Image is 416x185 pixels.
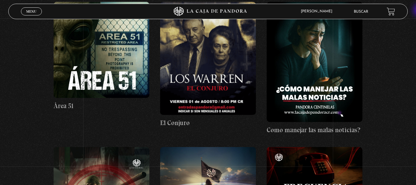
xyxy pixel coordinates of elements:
h4: El Conjuro [160,118,256,128]
span: Cerrar [24,15,38,19]
a: Como manejar las malas noticias? [267,2,362,135]
a: View your shopping cart [387,7,395,15]
a: Buscar [354,10,368,14]
a: El Conjuro [160,2,256,128]
h4: Como manejar las malas noticias? [267,125,362,135]
a: Área 51 [54,2,149,111]
span: [PERSON_NAME] [298,10,338,13]
h4: Área 51 [54,101,149,111]
span: Menu [26,10,36,13]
